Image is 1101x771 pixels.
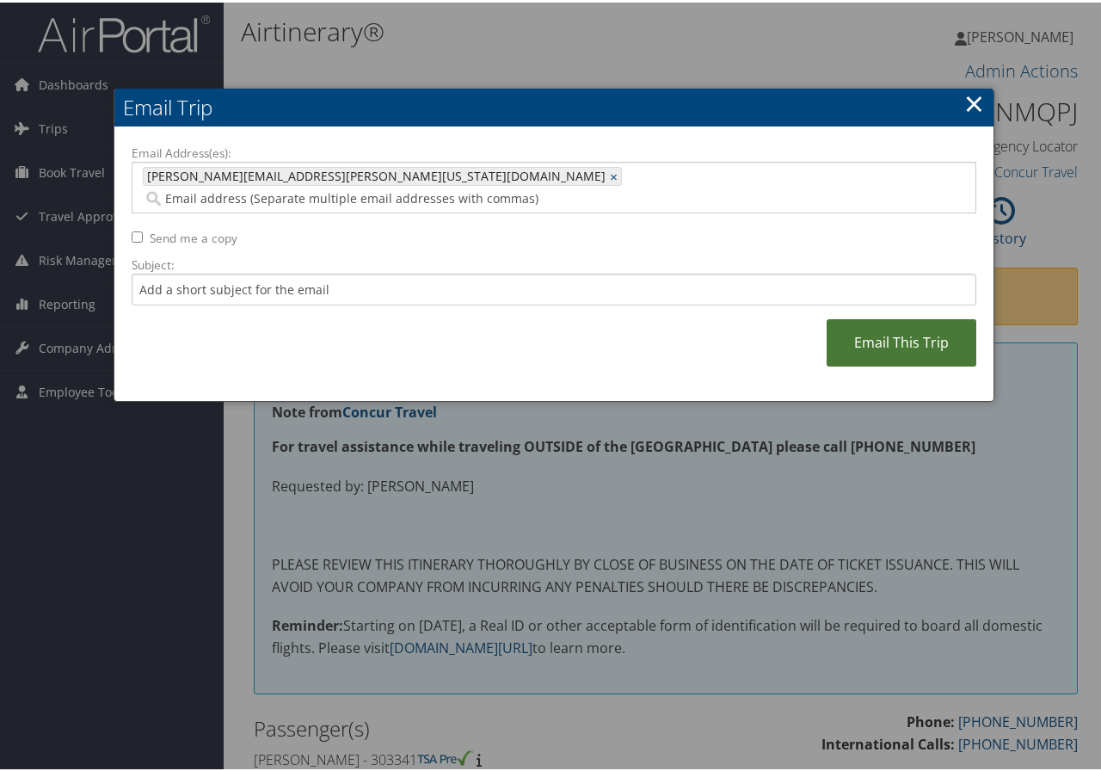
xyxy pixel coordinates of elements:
a: × [964,83,984,118]
a: × [610,165,621,182]
h2: Email Trip [114,86,993,124]
label: Send me a copy [150,227,237,244]
label: Email Address(es): [132,142,976,159]
input: Add a short subject for the email [132,271,976,303]
label: Subject: [132,254,976,271]
a: Email This Trip [827,317,976,364]
input: Email address (Separate multiple email addresses with commas) [143,188,753,205]
span: [PERSON_NAME][EMAIL_ADDRESS][PERSON_NAME][US_STATE][DOMAIN_NAME] [144,165,606,182]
